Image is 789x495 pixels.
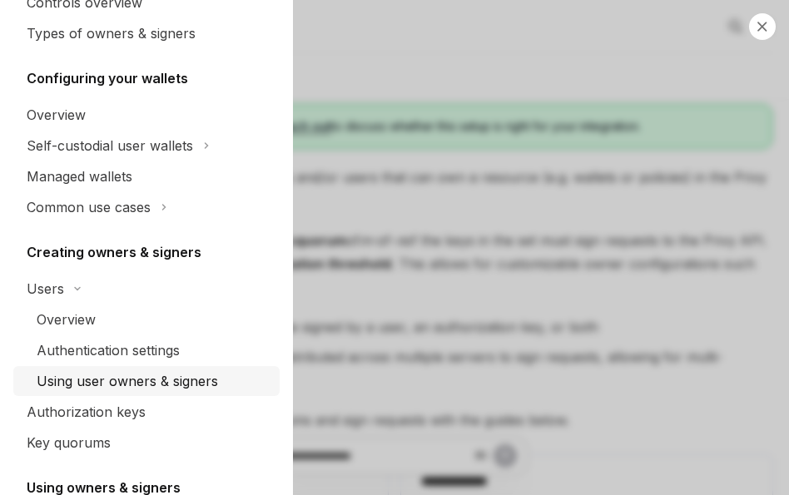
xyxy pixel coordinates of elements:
a: Authentication settings [13,335,280,365]
h5: Configuring your wallets [27,68,188,88]
button: Toggle Self-custodial user wallets section [13,131,280,161]
a: Overview [13,100,280,130]
a: Managed wallets [13,161,280,191]
div: Types of owners & signers [27,23,196,43]
a: Authorization keys [13,397,280,427]
div: Users [27,279,64,299]
div: Using user owners & signers [37,371,218,391]
button: Toggle Users section [13,274,280,304]
div: Overview [27,105,86,125]
a: Types of owners & signers [13,18,280,48]
div: Authentication settings [37,340,180,360]
a: Key quorums [13,428,280,458]
div: Overview [37,309,96,329]
div: Authorization keys [27,402,146,422]
a: Overview [13,304,280,334]
div: Key quorums [27,433,111,453]
div: Managed wallets [27,166,132,186]
h5: Creating owners & signers [27,242,201,262]
button: Toggle Common use cases section [13,192,280,222]
div: Common use cases [27,197,151,217]
a: Using user owners & signers [13,366,280,396]
div: Self-custodial user wallets [27,136,193,156]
